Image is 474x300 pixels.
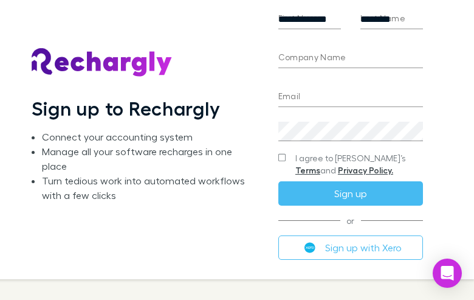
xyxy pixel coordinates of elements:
[42,173,258,203] li: Turn tedious work into automated workflows with a few clicks
[42,144,258,173] li: Manage all your software recharges in one place
[32,97,221,120] h1: Sign up to Rechargly
[278,220,424,221] span: or
[338,165,393,175] a: Privacy Policy.
[278,235,424,260] button: Sign up with Xero
[295,165,320,175] a: Terms
[295,152,423,176] span: I agree to [PERSON_NAME]’s and
[304,242,315,253] img: Xero's logo
[278,181,424,206] button: Sign up
[32,48,173,77] img: Rechargly's Logo
[433,259,462,288] div: Open Intercom Messenger
[42,130,258,144] li: Connect your accounting system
